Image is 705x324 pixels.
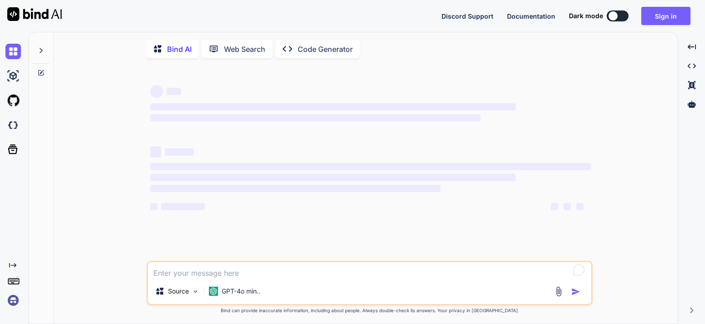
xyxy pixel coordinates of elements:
[576,203,583,210] span: ‌
[161,203,205,210] span: ‌
[148,262,591,278] textarea: To enrich screen reader interactions, please activate Accessibility in Grammarly extension settings
[507,12,555,20] span: Documentation
[147,307,593,314] p: Bind can provide inaccurate information, including about people. Always double-check its answers....
[507,11,555,21] button: Documentation
[150,185,441,192] span: ‌
[150,163,591,170] span: ‌
[5,117,21,133] img: darkCloudIdeIcon
[167,44,192,55] p: Bind AI
[5,293,21,308] img: signin
[5,44,21,59] img: chat
[5,93,21,108] img: githubLight
[150,85,163,98] span: ‌
[150,147,161,157] span: ‌
[551,203,558,210] span: ‌
[150,203,157,210] span: ‌
[167,88,181,95] span: ‌
[563,203,571,210] span: ‌
[298,44,353,55] p: Code Generator
[569,11,603,20] span: Dark mode
[150,174,516,181] span: ‌
[165,148,194,156] span: ‌
[571,287,580,296] img: icon
[5,68,21,84] img: ai-studio
[168,287,189,296] p: Source
[224,44,265,55] p: Web Search
[150,114,481,121] span: ‌
[441,11,493,21] button: Discord Support
[150,103,516,111] span: ‌
[192,288,199,295] img: Pick Models
[7,7,62,21] img: Bind AI
[222,287,260,296] p: GPT-4o min..
[441,12,493,20] span: Discord Support
[641,7,690,25] button: Sign in
[553,286,564,297] img: attachment
[209,287,218,296] img: GPT-4o mini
